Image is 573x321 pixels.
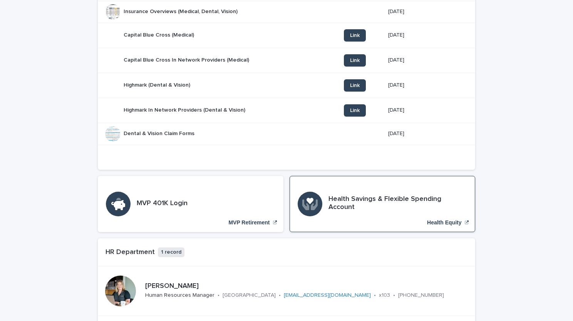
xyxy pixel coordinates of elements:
[388,130,467,137] p: [DATE]
[98,48,475,73] tr: Capital Blue Cross In Network Providers (Medical)Capital Blue Cross In Network Providers (Medical...
[124,30,196,38] p: Capital Blue Cross (Medical)
[98,266,475,316] a: [PERSON_NAME]Human Resources Manager•[GEOGRAPHIC_DATA]•[EMAIL_ADDRESS][DOMAIN_NAME]•x103•[PHONE_N...
[98,73,475,98] tr: Highmark (Dental & Vision)Highmark (Dental & Vision) Link[DATE]
[393,292,395,299] p: •
[98,123,475,145] tr: Dental & Vision Claim FormsDental & Vision Claim Forms [DATE]
[350,108,360,113] span: Link
[98,176,283,232] a: MVP Retirement
[223,292,276,299] p: [GEOGRAPHIC_DATA]
[427,219,461,226] p: Health Equity
[388,57,467,64] p: [DATE]
[350,58,360,63] span: Link
[388,8,467,15] p: [DATE]
[124,105,247,114] p: Highmark In Network Providers (Dental & Vision)
[388,32,467,38] p: [DATE]
[350,33,360,38] span: Link
[145,282,466,291] p: [PERSON_NAME]
[379,293,390,298] a: x103
[228,219,270,226] p: MVP Retirement
[388,82,467,89] p: [DATE]
[290,176,475,232] a: Health Equity
[218,292,219,299] p: •
[98,98,475,123] tr: Highmark In Network Providers (Dental & Vision)Highmark In Network Providers (Dental & Vision) Li...
[344,54,366,67] a: Link
[124,80,192,89] p: Highmark (Dental & Vision)
[124,7,239,15] p: Insurance Overviews (Medical, Dental, Vision)
[124,55,251,64] p: Capital Blue Cross In Network Providers (Medical)
[284,293,371,298] a: [EMAIL_ADDRESS][DOMAIN_NAME]
[137,199,188,208] h3: MVP 401K Login
[398,293,444,298] a: [PHONE_NUMBER]
[374,292,376,299] p: •
[106,249,155,256] a: HR Department
[145,292,214,299] p: Human Resources Manager
[98,23,475,48] tr: Capital Blue Cross (Medical)Capital Blue Cross (Medical) Link[DATE]
[344,29,366,42] a: Link
[344,104,366,117] a: Link
[328,195,467,212] h3: Health Savings & Flexible Spending Account
[344,79,366,92] a: Link
[98,1,475,23] tr: Insurance Overviews (Medical, Dental, Vision)Insurance Overviews (Medical, Dental, Vision) [DATE]
[350,83,360,88] span: Link
[388,107,467,114] p: [DATE]
[279,292,281,299] p: •
[158,247,184,257] p: 1 record
[124,129,196,137] p: Dental & Vision Claim Forms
